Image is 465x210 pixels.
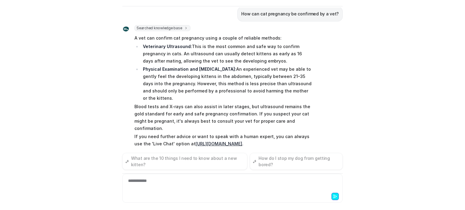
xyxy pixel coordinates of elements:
a: [URL][DOMAIN_NAME] [196,141,242,146]
p: A vet can confirm cat pregnancy using a couple of reliable methods: [134,34,312,42]
p: An experienced vet may be able to gently feel the developing kittens in the abdomen, typically be... [143,66,312,102]
strong: Physical Examination and [MEDICAL_DATA]: [143,66,236,72]
p: This is the most common and safe way to confirm pregnancy in cats. An ultrasound can usually dete... [143,43,312,65]
span: Searched knowledge base [134,25,190,31]
button: How do I stop my dog from getting bored? [250,153,343,170]
img: Widget [122,25,130,33]
button: What are the 10 things I need to know about a new kitten? [122,153,247,170]
p: If you need further advice or want to speak with a human expert, you can always use the 'Live Cha... [134,133,312,147]
p: How can cat pregnancy be confirmed by a vet? [241,10,339,18]
strong: Veterinary Ultrasound: [143,44,192,49]
p: Blood tests and X-rays can also assist in later stages, but ultrasound remains the gold standard ... [134,103,312,132]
